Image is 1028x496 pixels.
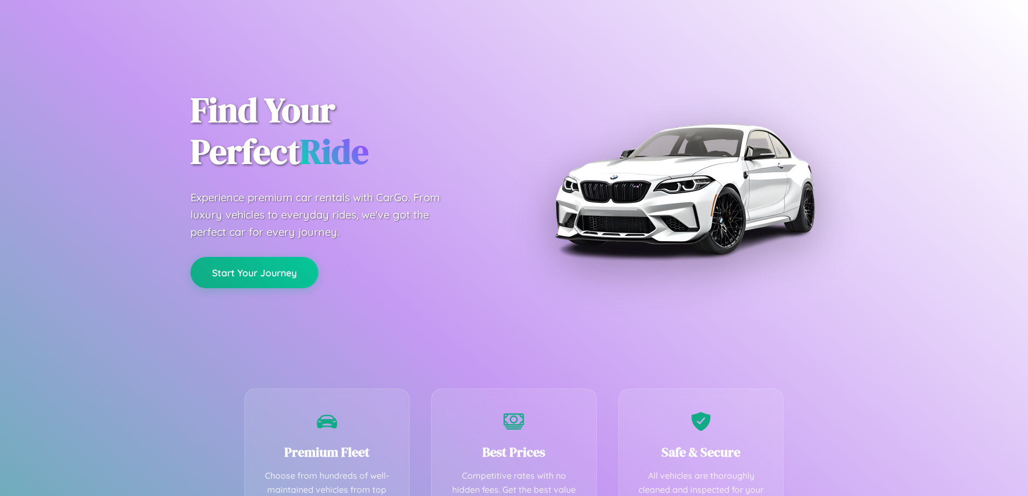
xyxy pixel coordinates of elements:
[190,189,460,241] p: Experience premium car rentals with CarGo. From luxury vehicles to everyday rides, we've got the ...
[300,128,369,175] span: Ride
[549,54,819,324] img: Premium BMW car rental vehicle
[190,90,498,173] h1: Find Your Perfect
[635,443,767,461] h3: Safe & Secure
[261,443,393,461] h3: Premium Fleet
[448,443,580,461] h3: Best Prices
[190,257,318,288] button: Start Your Journey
